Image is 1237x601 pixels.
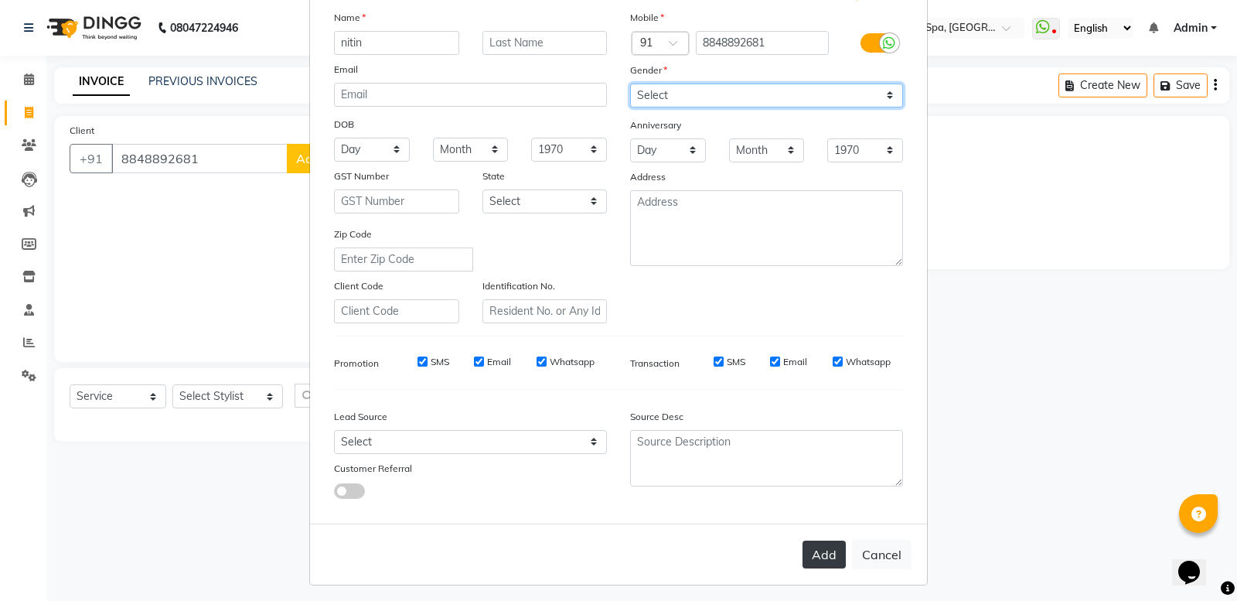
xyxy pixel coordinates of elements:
[696,31,830,55] input: Mobile
[334,248,473,271] input: Enter Zip Code
[334,462,412,476] label: Customer Referral
[334,63,358,77] label: Email
[431,355,449,369] label: SMS
[482,279,555,293] label: Identification No.
[482,31,608,55] input: Last Name
[727,355,745,369] label: SMS
[334,11,366,25] label: Name
[1172,539,1222,586] iframe: chat widget
[783,355,807,369] label: Email
[334,227,372,241] label: Zip Code
[334,83,607,107] input: Email
[630,63,667,77] label: Gender
[630,170,666,184] label: Address
[334,31,459,55] input: First Name
[550,355,595,369] label: Whatsapp
[846,355,891,369] label: Whatsapp
[334,118,354,131] label: DOB
[334,410,387,424] label: Lead Source
[482,169,505,183] label: State
[487,355,511,369] label: Email
[630,410,683,424] label: Source Desc
[482,299,608,323] input: Resident No. or Any Id
[852,540,912,569] button: Cancel
[803,541,846,569] button: Add
[334,169,389,183] label: GST Number
[334,357,379,371] label: Promotion
[334,279,383,293] label: Client Code
[630,11,664,25] label: Mobile
[334,190,459,213] input: GST Number
[334,299,459,323] input: Client Code
[630,357,680,371] label: Transaction
[630,118,681,132] label: Anniversary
